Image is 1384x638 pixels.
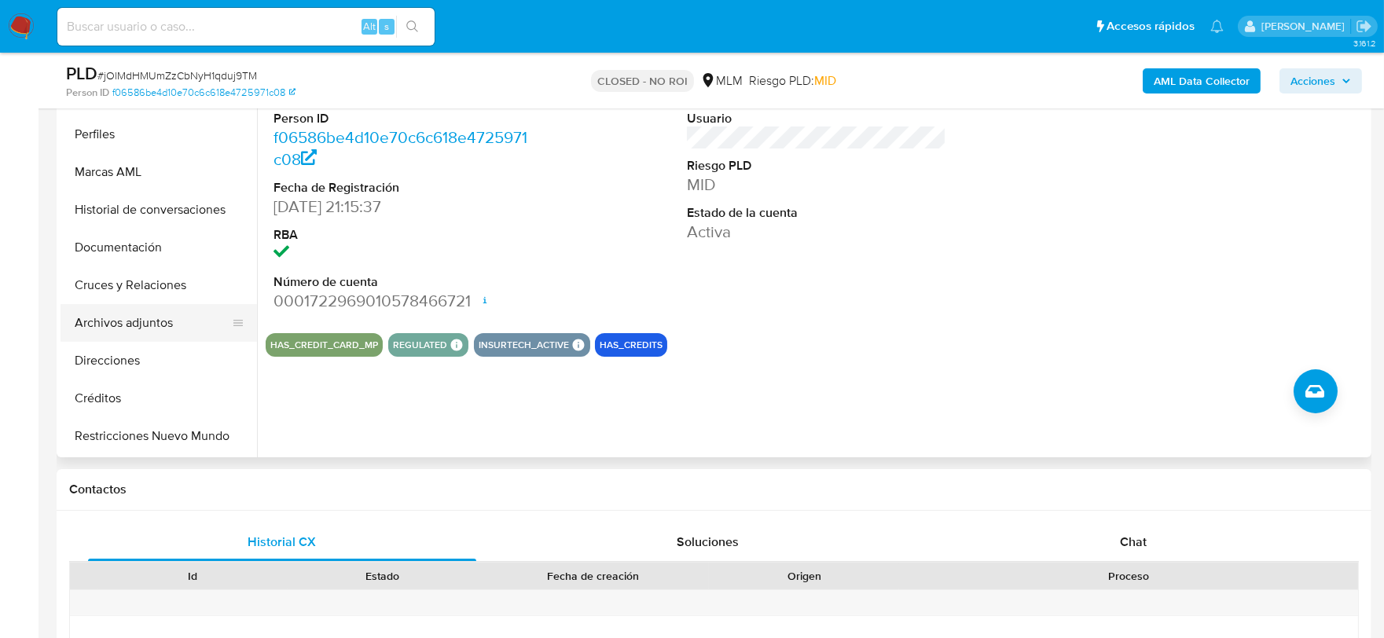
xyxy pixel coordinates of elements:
[700,72,743,90] div: MLM
[591,70,694,92] p: CLOSED - NO ROI
[61,191,257,229] button: Historial de conversaciones
[66,86,109,100] b: Person ID
[1353,37,1376,49] span: 3.161.2
[66,60,97,86] b: PLD
[273,110,534,127] dt: Person ID
[720,568,888,584] div: Origen
[1120,533,1147,551] span: Chat
[687,204,947,222] dt: Estado de la cuenta
[687,157,947,174] dt: Riesgo PLD
[1279,68,1362,93] button: Acciones
[273,196,534,218] dd: [DATE] 21:15:37
[677,533,739,551] span: Soluciones
[814,71,836,90] span: MID
[687,110,947,127] dt: Usuario
[299,568,467,584] div: Estado
[1107,18,1195,35] span: Accesos rápidos
[749,72,836,90] span: Riesgo PLD:
[61,229,257,266] button: Documentación
[69,482,1359,497] h1: Contactos
[687,221,947,243] dd: Activa
[910,568,1347,584] div: Proceso
[1210,20,1224,33] a: Notificaciones
[1290,68,1335,93] span: Acciones
[61,417,257,455] button: Restricciones Nuevo Mundo
[61,342,257,379] button: Direcciones
[273,290,534,312] dd: 0001722969010578466721
[273,179,534,196] dt: Fecha de Registración
[273,273,534,291] dt: Número de cuenta
[61,455,257,493] button: Lista Interna
[273,226,534,244] dt: RBA
[61,304,244,342] button: Archivos adjuntos
[108,568,277,584] div: Id
[363,19,376,34] span: Alt
[273,126,527,170] a: f06586be4d10e70c6c618e4725971c08
[1154,68,1250,93] b: AML Data Collector
[112,86,296,100] a: f06586be4d10e70c6c618e4725971c08
[61,153,257,191] button: Marcas AML
[488,568,698,584] div: Fecha de creación
[1261,19,1350,34] p: dalia.goicochea@mercadolibre.com.mx
[396,16,428,38] button: search-icon
[1143,68,1261,93] button: AML Data Collector
[61,266,257,304] button: Cruces y Relaciones
[97,68,257,83] span: # jOlMdHMUmZzCbNyH1qduj9TM
[1356,18,1372,35] a: Salir
[61,115,257,153] button: Perfiles
[687,174,947,196] dd: MID
[61,379,257,417] button: Créditos
[248,533,316,551] span: Historial CX
[384,19,389,34] span: s
[57,16,435,37] input: Buscar usuario o caso...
